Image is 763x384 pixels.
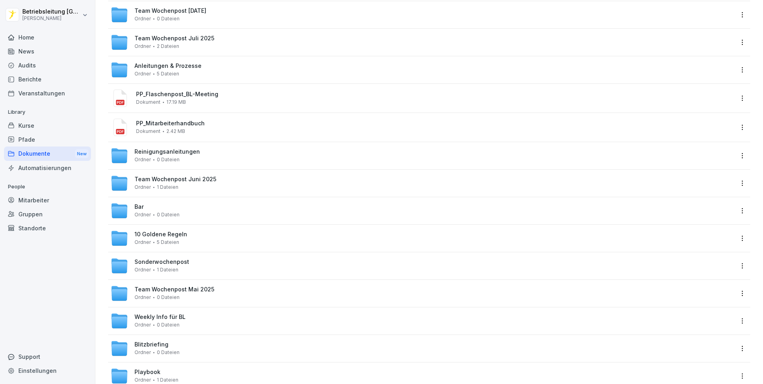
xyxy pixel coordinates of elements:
span: 10 Goldene Regeln [134,231,187,238]
span: Ordner [134,240,151,245]
a: Audits [4,58,91,72]
a: BarOrdner0 Dateien [111,202,733,220]
span: 0 Dateien [157,16,180,22]
a: Team Wochenpost [DATE]Ordner0 Dateien [111,6,733,24]
a: Mitarbeiter [4,193,91,207]
a: Team Wochenpost Juli 2025Ordner2 Dateien [111,34,733,51]
span: PP_Mitarbeiterhandbuch [136,120,733,127]
a: BlitzbriefingOrdner0 Dateien [111,340,733,357]
div: Dokumente [4,146,91,161]
a: Gruppen [4,207,91,221]
span: 0 Dateien [157,322,180,328]
span: Ordner [134,350,151,355]
p: Betriebsleitung [GEOGRAPHIC_DATA] [22,8,81,15]
a: Kurse [4,119,91,133]
span: Team Wochenpost Juli 2025 [134,35,214,42]
p: Library [4,106,91,119]
span: Team Wochenpost Juni 2025 [134,176,216,183]
span: Ordner [134,44,151,49]
span: 1 Dateien [157,267,178,273]
span: 1 Dateien [157,377,178,383]
span: 2 Dateien [157,44,179,49]
span: 0 Dateien [157,157,180,162]
span: 1 Dateien [157,184,178,190]
span: Team Wochenpost Mai 2025 [134,286,214,293]
a: 10 Goldene RegelnOrdner5 Dateien [111,230,733,247]
span: 2.42 MB [166,129,185,134]
span: Ordner [134,16,151,22]
span: PP_Flaschenpost_BL-Meeting [136,91,733,98]
span: Ordner [134,184,151,190]
span: Ordner [134,377,151,383]
a: Pfade [4,133,91,146]
span: Ordner [134,71,151,77]
span: Playbook [134,369,160,376]
span: Reinigungsanleitungen [134,148,200,155]
a: Einstellungen [4,364,91,378]
a: Berichte [4,72,91,86]
a: ReinigungsanleitungenOrdner0 Dateien [111,147,733,164]
a: News [4,44,91,58]
span: Ordner [134,322,151,328]
span: Sonderwochenpost [134,259,189,265]
span: 5 Dateien [157,71,179,77]
a: Standorte [4,221,91,235]
span: 0 Dateien [157,295,180,300]
span: 0 Dateien [157,350,180,355]
a: Anleitungen & ProzesseOrdner5 Dateien [111,61,733,79]
a: SonderwochenpostOrdner1 Dateien [111,257,733,275]
a: Team Wochenpost Juni 2025Ordner1 Dateien [111,174,733,192]
span: 0 Dateien [157,212,180,218]
a: Veranstaltungen [4,86,91,100]
p: [PERSON_NAME] [22,16,81,21]
span: Ordner [134,267,151,273]
span: Dokument [136,99,160,105]
span: Ordner [134,295,151,300]
div: New [75,149,89,158]
a: Team Wochenpost Mai 2025Ordner0 Dateien [111,285,733,302]
div: Support [4,350,91,364]
span: 5 Dateien [157,240,179,245]
p: People [4,180,91,193]
a: Automatisierungen [4,161,91,175]
span: Blitzbriefing [134,341,168,348]
a: Home [4,30,91,44]
a: DokumenteNew [4,146,91,161]
span: Anleitungen & Prozesse [134,63,202,69]
span: Ordner [134,157,151,162]
span: Weekly Info für BL [134,314,186,321]
span: Ordner [134,212,151,218]
span: Dokument [136,129,160,134]
span: Bar [134,204,144,210]
span: Team Wochenpost [DATE] [134,8,206,14]
span: 17.19 MB [166,99,186,105]
a: Weekly Info für BLOrdner0 Dateien [111,312,733,330]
